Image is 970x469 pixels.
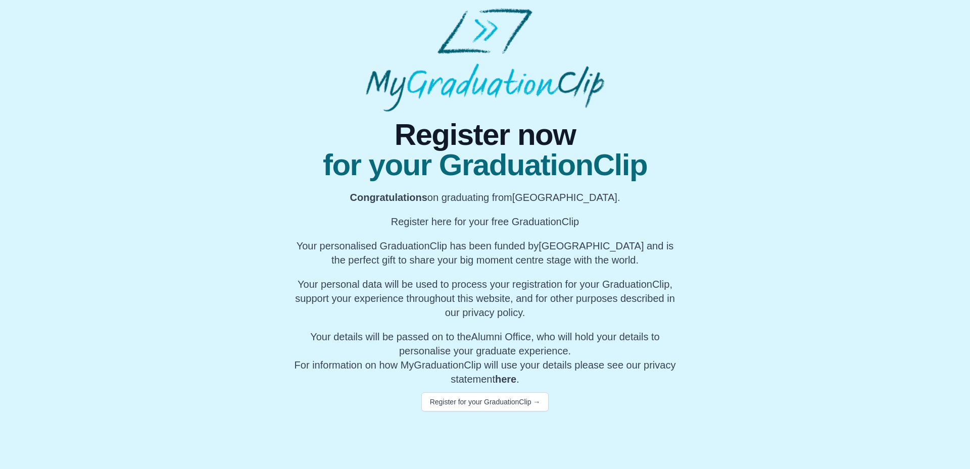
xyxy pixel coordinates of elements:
[291,215,679,229] p: Register here for your free GraduationClip
[350,192,427,203] b: Congratulations
[291,120,679,150] span: Register now
[421,392,549,411] button: Register for your GraduationClip →
[291,277,679,320] p: Your personal data will be used to process your registration for your GraduationClip, support you...
[291,239,679,267] p: Your personalised GraduationClip has been funded by [GEOGRAPHIC_DATA] and is the perfect gift to ...
[495,374,516,385] a: here
[366,8,604,112] img: MyGraduationClip
[291,190,679,204] p: on graduating from [GEOGRAPHIC_DATA].
[291,150,679,180] span: for your GraduationClip
[295,331,676,385] span: For information on how MyGraduationClip will use your details please see our privacy statement .
[310,331,660,356] span: Your details will be passed on to the , who will hold your details to personalise your graduate e...
[471,331,531,342] span: Alumni Office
